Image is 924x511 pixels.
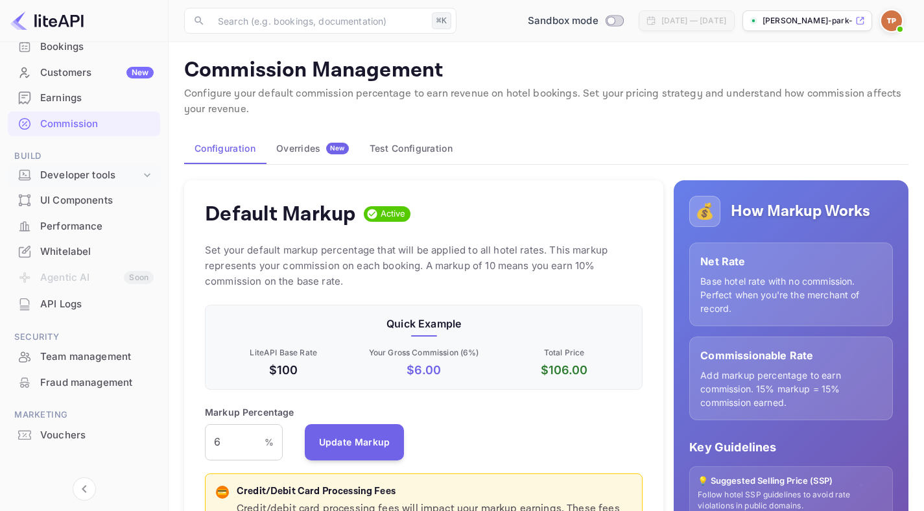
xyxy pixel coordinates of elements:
div: Vouchers [40,428,154,443]
p: Add markup percentage to earn commission. 15% markup = 15% commission earned. [700,368,882,409]
p: Total Price [497,347,632,359]
div: Whitelabel [40,244,154,259]
button: Collapse navigation [73,477,96,501]
a: Performance [8,214,160,238]
a: Bookings [8,34,160,58]
p: Markup Percentage [205,405,294,419]
a: Vouchers [8,423,160,447]
button: Test Configuration [359,133,463,164]
button: Update Markup [305,424,405,460]
div: Bookings [8,34,160,60]
p: Base hotel rate with no commission. Perfect when you're the merchant of record. [700,274,882,315]
div: Commission [8,112,160,137]
div: UI Components [40,193,154,208]
div: Earnings [40,91,154,106]
p: 💳 [217,486,227,498]
span: Sandbox mode [528,14,598,29]
a: Whitelabel [8,239,160,263]
p: [PERSON_NAME]-park-ghkao.nuitee.... [763,15,853,27]
div: Team management [8,344,160,370]
span: Marketing [8,408,160,422]
input: 0 [205,424,265,460]
div: Earnings [8,86,160,111]
span: Active [375,208,411,220]
p: 💰 [695,200,715,223]
div: CustomersNew [8,60,160,86]
span: Build [8,149,160,163]
input: Search (e.g. bookings, documentation) [210,8,427,34]
div: Commission [40,117,154,132]
p: Configure your default commission percentage to earn revenue on hotel bookings. Set your pricing ... [184,86,908,117]
div: API Logs [8,292,160,317]
a: Commission [8,112,160,136]
a: Earnings [8,86,160,110]
div: Performance [8,214,160,239]
p: $ 106.00 [497,361,632,379]
p: Quick Example [216,316,632,331]
p: LiteAPI Base Rate [216,347,351,359]
div: UI Components [8,188,160,213]
span: New [326,144,349,152]
div: New [126,67,154,78]
a: Fraud management [8,370,160,394]
a: UI Components [8,188,160,212]
img: LiteAPI logo [10,10,84,31]
div: Switch to Production mode [523,14,628,29]
p: Net Rate [700,254,882,269]
div: Whitelabel [8,239,160,265]
div: Bookings [40,40,154,54]
p: Your Gross Commission ( 6 %) [356,347,491,359]
button: Configuration [184,133,266,164]
div: Overrides [276,143,349,154]
p: Key Guidelines [689,438,893,456]
img: Tim Park [881,10,902,31]
div: API Logs [40,297,154,312]
p: Credit/Debit Card Processing Fees [237,484,632,499]
p: 💡 Suggested Selling Price (SSP) [698,475,884,488]
a: API Logs [8,292,160,316]
div: Developer tools [8,164,160,187]
h4: Default Markup [205,201,356,227]
div: Performance [40,219,154,234]
div: Developer tools [40,168,141,183]
span: Security [8,330,160,344]
p: Set your default markup percentage that will be applied to all hotel rates. This markup represent... [205,243,643,289]
a: Team management [8,344,160,368]
a: CustomersNew [8,60,160,84]
p: $ 6.00 [356,361,491,379]
p: Commission Management [184,58,908,84]
p: Commissionable Rate [700,348,882,363]
h5: How Markup Works [731,201,870,222]
div: Customers [40,65,154,80]
div: ⌘K [432,12,451,29]
div: Fraud management [40,375,154,390]
div: Vouchers [8,423,160,448]
div: Team management [40,350,154,364]
p: % [265,435,274,449]
div: [DATE] — [DATE] [661,15,726,27]
p: $100 [216,361,351,379]
div: Fraud management [8,370,160,396]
